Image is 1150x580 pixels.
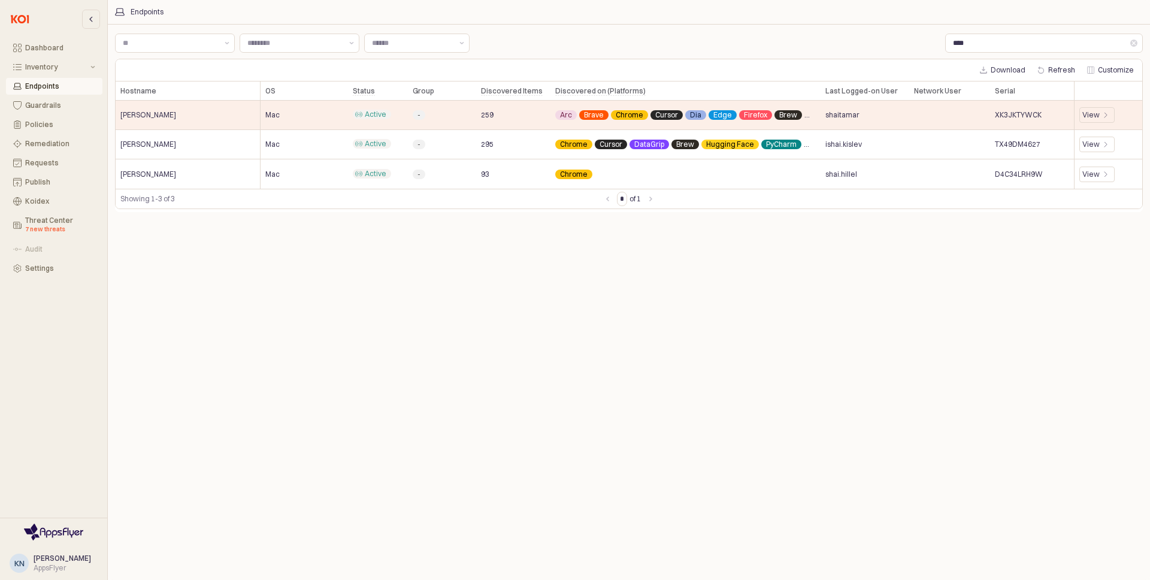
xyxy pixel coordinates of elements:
[630,193,641,205] label: of 1
[584,110,604,120] span: Brave
[6,260,102,277] button: Settings
[995,170,1043,179] span: D4C34LRH9W
[975,63,1030,77] button: Download
[555,86,646,96] span: Discovered on (Platforms)
[995,140,1040,149] span: TX49DM4627
[25,44,95,52] div: Dashboard
[265,170,280,179] span: Mac
[14,557,25,569] div: KN
[1082,63,1139,77] button: Customize
[6,59,102,75] button: Inventory
[25,101,95,110] div: Guardrails
[995,110,1042,120] span: XK3JKTYWCK
[365,110,386,119] span: Active
[25,225,95,234] div: 7 new threats
[481,86,543,96] span: Discovered Items
[825,110,860,120] span: shaitamar
[766,140,797,149] span: PyCharm
[365,169,386,179] span: Active
[481,170,489,179] span: 93
[344,34,359,52] button: Show suggestions
[25,159,95,167] div: Requests
[131,8,164,16] div: Endpoints
[995,86,1015,96] span: Serial
[120,86,156,96] span: Hostname
[34,554,91,563] span: [PERSON_NAME]
[1082,110,1100,120] div: View
[481,140,494,149] span: 295
[655,110,678,120] span: Cursor
[676,140,694,149] span: Brew
[825,140,862,149] span: ishai.kislev
[6,212,102,238] button: Threat Center
[265,110,280,120] span: Mac
[634,140,664,149] span: DataGrip
[713,110,732,120] span: Edge
[1079,167,1115,182] div: View
[120,170,176,179] span: [PERSON_NAME]
[6,135,102,152] button: Remediation
[417,110,420,120] span: -
[1130,40,1137,47] button: Clear
[744,110,767,120] span: Firefox
[825,170,857,179] span: shai.hillel
[6,155,102,171] button: Requests
[25,216,95,234] div: Threat Center
[265,140,280,149] span: Mac
[6,40,102,56] button: Dashboard
[6,78,102,95] button: Endpoints
[25,264,95,273] div: Settings
[779,110,797,120] span: Brew
[809,140,836,149] span: VSCode
[6,174,102,191] button: Publish
[25,120,95,129] div: Policies
[690,110,701,120] span: Dia
[6,193,102,210] button: Koidex
[1079,107,1115,123] div: View
[265,86,276,96] span: OS
[455,34,469,52] button: Show suggestions
[1082,170,1100,179] div: View
[1082,140,1100,149] div: View
[6,241,102,258] button: Audit
[25,178,95,186] div: Publish
[560,140,588,149] span: Chrome
[809,110,837,120] span: VSCode
[25,140,95,148] div: Remediation
[6,97,102,114] button: Guardrails
[220,34,234,52] button: Show suggestions
[481,110,494,120] span: 259
[6,116,102,133] button: Policies
[116,189,1142,209] div: Table toolbar
[616,110,643,120] span: Chrome
[353,86,375,96] span: Status
[914,86,961,96] span: Network User
[10,554,29,573] button: KN
[25,63,88,71] div: Inventory
[25,82,95,90] div: Endpoints
[560,170,588,179] span: Chrome
[34,563,91,573] div: AppsFlyer
[560,110,572,120] span: Arc
[365,139,386,149] span: Active
[120,140,176,149] span: [PERSON_NAME]
[1079,137,1115,152] div: View
[1033,63,1080,77] button: Refresh
[120,193,600,205] div: Showing 1-3 of 3
[417,170,420,179] span: -
[413,86,434,96] span: Group
[25,197,95,206] div: Koidex
[825,86,898,96] span: Last Logged-on User
[706,140,754,149] span: Hugging Face
[25,245,95,253] div: Audit
[417,140,420,149] span: -
[618,192,627,206] input: Page
[600,140,622,149] span: Cursor
[120,110,176,120] span: [PERSON_NAME]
